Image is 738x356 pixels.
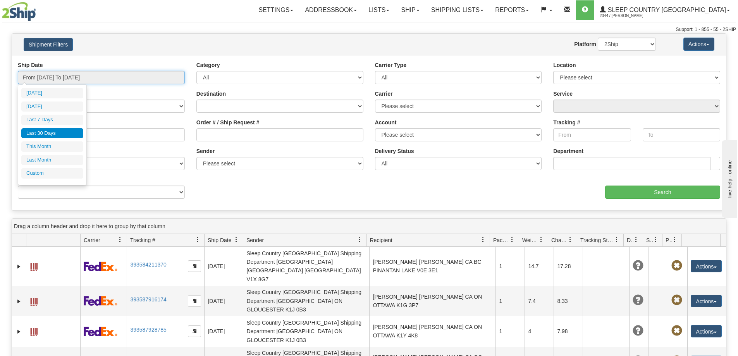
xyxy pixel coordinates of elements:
[230,233,243,246] a: Ship Date filter column settings
[204,247,243,286] td: [DATE]
[243,286,369,316] td: Sleep Country [GEOGRAPHIC_DATA] Shipping Department [GEOGRAPHIC_DATA] ON GLOUCESTER K1J 0B3
[130,261,166,268] a: 393584211370
[24,38,73,51] button: Shipment Filters
[130,327,166,333] a: 393587928785
[21,155,83,165] li: Last Month
[375,119,397,126] label: Account
[208,236,231,244] span: Ship Date
[363,0,395,20] a: Lists
[18,61,43,69] label: Ship Date
[495,286,525,316] td: 1
[554,286,583,316] td: 8.33
[196,61,220,69] label: Category
[691,325,722,337] button: Actions
[600,12,658,20] span: 2044 / [PERSON_NAME]
[671,260,682,271] span: Pickup Not Assigned
[196,90,226,98] label: Destination
[493,236,509,244] span: Packages
[130,236,155,244] span: Tracking #
[188,260,201,272] button: Copy to clipboard
[425,0,489,20] a: Shipping lists
[553,90,573,98] label: Service
[683,38,714,51] button: Actions
[646,236,653,244] span: Shipment Issues
[2,26,736,33] div: Support: 1 - 855 - 55 - 2SHIP
[606,7,726,13] span: Sleep Country [GEOGRAPHIC_DATA]
[353,233,366,246] a: Sender filter column settings
[84,327,117,336] img: 2 - FedEx Express®
[375,61,406,69] label: Carrier Type
[495,247,525,286] td: 1
[633,325,643,336] span: Unknown
[369,247,495,286] td: [PERSON_NAME] [PERSON_NAME] CA BC PINANTAN LAKE V0E 3E1
[204,286,243,316] td: [DATE]
[299,0,363,20] a: Addressbook
[188,295,201,307] button: Copy to clipboard
[574,40,596,48] label: Platform
[395,0,425,20] a: Ship
[691,260,722,272] button: Actions
[553,119,580,126] label: Tracking #
[525,286,554,316] td: 7.4
[553,61,576,69] label: Location
[370,236,392,244] span: Recipient
[643,128,720,141] input: To
[369,316,495,346] td: [PERSON_NAME] [PERSON_NAME] CA ON OTTAWA K1Y 4K8
[630,233,643,246] a: Delivery Status filter column settings
[610,233,623,246] a: Tracking Status filter column settings
[21,115,83,125] li: Last 7 Days
[671,325,682,336] span: Pickup Not Assigned
[84,296,117,306] img: 2 - FedEx Express®
[525,247,554,286] td: 14.7
[551,236,568,244] span: Charge
[243,316,369,346] td: Sleep Country [GEOGRAPHIC_DATA] Shipping Department [GEOGRAPHIC_DATA] ON GLOUCESTER K1J 0B3
[495,316,525,346] td: 1
[196,119,260,126] label: Order # / Ship Request #
[204,316,243,346] td: [DATE]
[720,138,737,217] iframe: chat widget
[2,2,36,21] img: logo2044.jpg
[21,128,83,139] li: Last 30 Days
[554,316,583,346] td: 7.98
[554,247,583,286] td: 17.28
[21,168,83,179] li: Custom
[553,128,631,141] input: From
[30,325,38,337] a: Label
[375,147,414,155] label: Delivery Status
[246,236,264,244] span: Sender
[15,298,23,305] a: Expand
[369,286,495,316] td: [PERSON_NAME] [PERSON_NAME] CA ON OTTAWA K1G 3P7
[12,219,726,234] div: grid grouping header
[21,88,83,98] li: [DATE]
[525,316,554,346] td: 4
[580,236,614,244] span: Tracking Status
[522,236,538,244] span: Weight
[30,260,38,272] a: Label
[691,295,722,307] button: Actions
[30,294,38,307] a: Label
[375,90,393,98] label: Carrier
[114,233,127,246] a: Carrier filter column settings
[6,7,72,12] div: live help - online
[188,325,201,337] button: Copy to clipboard
[21,141,83,152] li: This Month
[84,236,100,244] span: Carrier
[196,147,215,155] label: Sender
[253,0,299,20] a: Settings
[535,233,548,246] a: Weight filter column settings
[633,295,643,306] span: Unknown
[649,233,662,246] a: Shipment Issues filter column settings
[191,233,204,246] a: Tracking # filter column settings
[666,236,672,244] span: Pickup Status
[564,233,577,246] a: Charge filter column settings
[553,147,583,155] label: Department
[21,101,83,112] li: [DATE]
[627,236,633,244] span: Delivery Status
[130,296,166,303] a: 393587916174
[668,233,681,246] a: Pickup Status filter column settings
[243,247,369,286] td: Sleep Country [GEOGRAPHIC_DATA] Shipping Department [GEOGRAPHIC_DATA] [GEOGRAPHIC_DATA] [GEOGRAPH...
[489,0,535,20] a: Reports
[84,261,117,271] img: 2 - FedEx Express®
[633,260,643,271] span: Unknown
[506,233,519,246] a: Packages filter column settings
